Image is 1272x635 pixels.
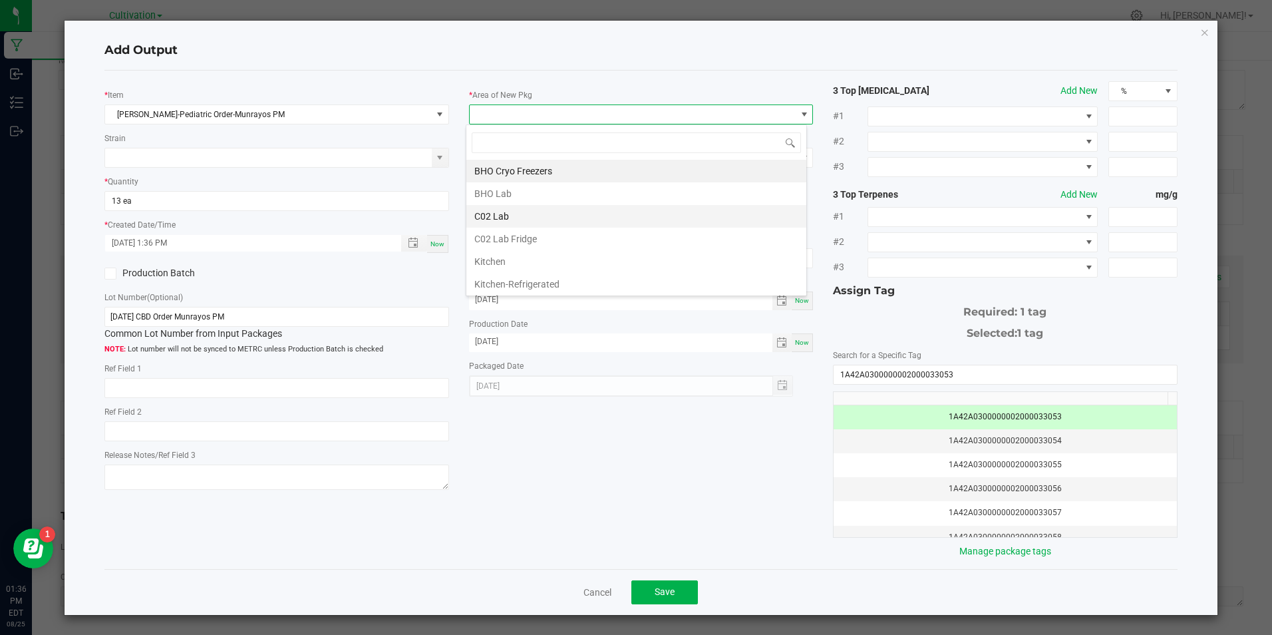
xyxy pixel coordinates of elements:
button: Save [631,580,698,604]
span: #1 [833,210,868,224]
span: Save [655,586,675,597]
div: 1A42A0300000002000033056 [842,483,1168,495]
span: NO DATA FOUND [868,258,1098,278]
span: Now [795,297,809,304]
span: Lot number will not be synced to METRC unless Production Batch is checked [104,344,448,355]
label: Area of New Pkg [472,89,532,101]
span: Toggle popup [401,235,427,252]
span: % [1109,82,1160,101]
div: Common Lot Number from Input Packages [104,307,448,341]
div: 1A42A0300000002000033053 [842,411,1168,423]
span: Now [430,240,444,248]
label: Ref Field 2 [104,406,142,418]
span: #3 [833,160,868,174]
span: #1 [833,109,868,123]
input: Date [469,333,773,350]
span: Toggle calendar [772,292,792,310]
li: C02 Lab [466,205,806,228]
label: Lot Number [104,292,183,304]
div: 1A42A0300000002000033054 [842,435,1168,447]
li: Kitchen [466,250,806,273]
input: Created Datetime [105,235,387,252]
label: Quantity [108,176,138,188]
li: Kitchen-Refrigerated [466,273,806,296]
div: 1A42A0300000002000033058 [842,531,1168,544]
button: Add New [1060,84,1098,98]
span: #2 [833,134,868,148]
span: 1 tag [1017,327,1043,339]
div: 1A42A0300000002000033055 [842,459,1168,471]
label: Item [108,89,124,101]
h4: Add Output [104,42,1177,59]
li: C02 Lab Fridge [466,228,806,250]
label: Search for a Specific Tag [833,349,921,361]
div: Assign Tag [833,283,1177,299]
a: Cancel [583,586,611,599]
li: BHO Cryo Freezers [466,160,806,182]
span: NO DATA FOUND [868,232,1098,252]
div: Selected: [833,320,1177,341]
label: Created Date/Time [108,219,176,231]
iframe: Resource center [13,529,53,568]
label: Release Notes/Ref Field 3 [104,449,196,461]
label: Production Date [469,318,528,330]
span: [PERSON_NAME]-Pediatric Order-Munrayos PM [105,105,431,124]
span: Toggle calendar [772,333,792,352]
div: 1A42A0300000002000033057 [842,507,1168,519]
strong: 3 Top Terpenes [833,188,971,202]
li: BHO Lab [466,182,806,205]
iframe: Resource center unread badge [39,527,55,542]
strong: 3 Top [MEDICAL_DATA] [833,84,971,98]
span: Now [795,339,809,346]
span: (Optional) [147,293,183,302]
label: Ref Field 1 [104,363,142,375]
strong: mg/g [1108,188,1177,202]
div: Required: 1 tag [833,299,1177,320]
label: Production Batch [104,266,267,280]
input: Date [469,292,773,308]
button: Add New [1060,188,1098,202]
span: #3 [833,260,868,274]
a: Manage package tags [959,546,1051,556]
span: #2 [833,235,868,249]
span: NO DATA FOUND [868,207,1098,227]
label: Packaged Date [469,360,524,372]
label: Strain [104,132,126,144]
